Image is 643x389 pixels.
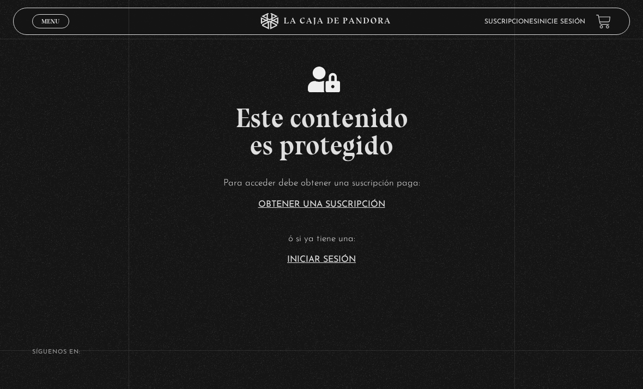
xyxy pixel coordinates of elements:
a: Inicie sesión [537,19,585,25]
span: Menu [41,18,59,25]
span: Cerrar [38,27,64,35]
a: Obtener una suscripción [258,200,385,209]
a: Suscripciones [484,19,537,25]
a: Iniciar Sesión [287,255,356,264]
a: View your shopping cart [596,14,611,29]
h4: SÍguenos en: [32,349,611,355]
